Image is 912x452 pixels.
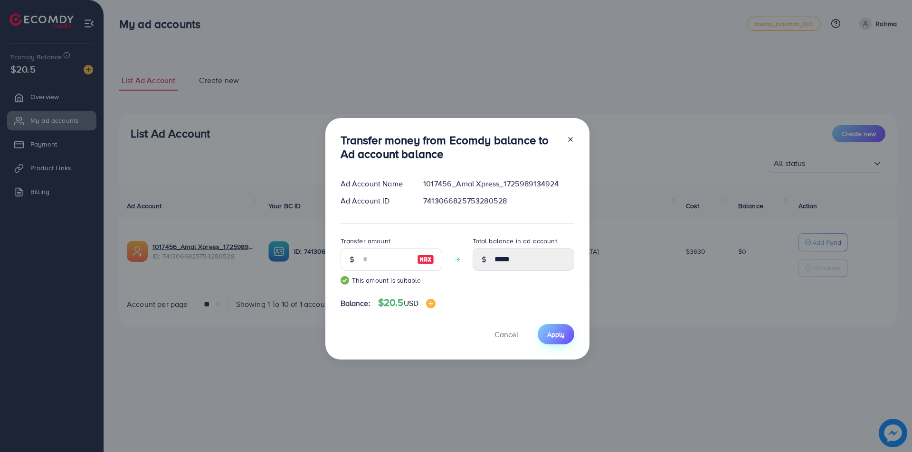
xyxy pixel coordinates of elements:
div: 1017456_Amal Xpress_1725989134924 [416,178,581,189]
label: Transfer amount [341,236,390,246]
h3: Transfer money from Ecomdy balance to Ad account balance [341,133,559,161]
div: Ad Account Name [333,178,416,189]
span: Balance: [341,298,370,309]
span: Cancel [494,329,518,340]
img: image [417,254,434,265]
label: Total balance in ad account [473,236,557,246]
span: Apply [547,330,565,339]
button: Apply [538,324,574,344]
div: Ad Account ID [333,195,416,206]
small: This amount is suitable [341,276,442,285]
div: 7413066825753280528 [416,195,581,206]
h4: $20.5 [378,297,436,309]
span: USD [404,298,418,308]
img: guide [341,276,349,285]
img: image [426,299,436,308]
button: Cancel [483,324,530,344]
